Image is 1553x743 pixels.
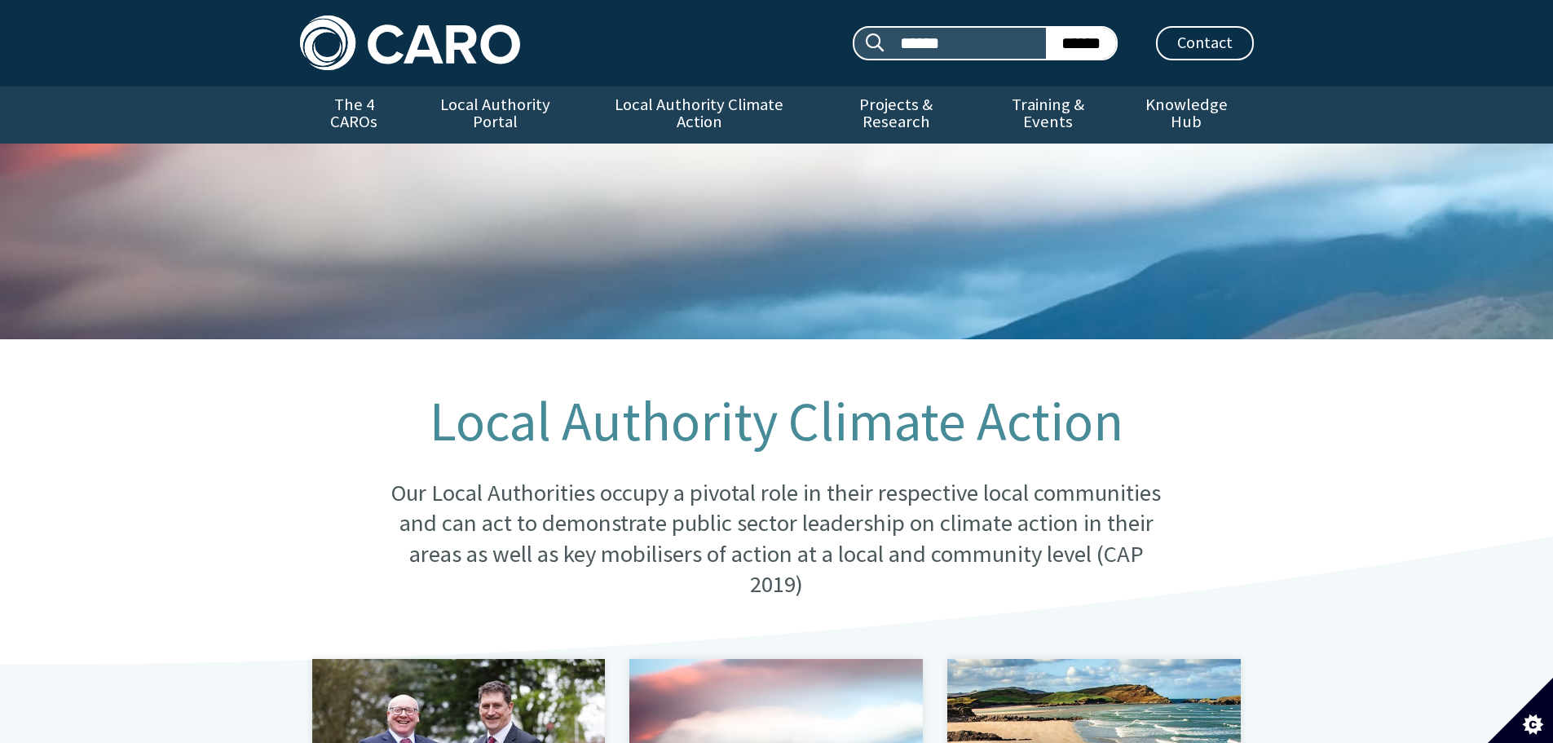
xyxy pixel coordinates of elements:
a: Projects & Research [815,86,977,144]
p: Our Local Authorities occupy a pivotal role in their respective local communities and can act to ... [381,478,1171,600]
img: Caro logo [300,15,520,70]
a: Contact [1156,26,1254,60]
a: Knowledge Hub [1119,86,1253,144]
a: Training & Events [977,86,1119,144]
a: Local Authority Climate Action [583,86,815,144]
a: The 4 CAROs [300,86,408,144]
button: Set cookie preferences [1488,678,1553,743]
a: Local Authority Portal [408,86,583,144]
h1: Local Authority Climate Action [381,391,1171,452]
